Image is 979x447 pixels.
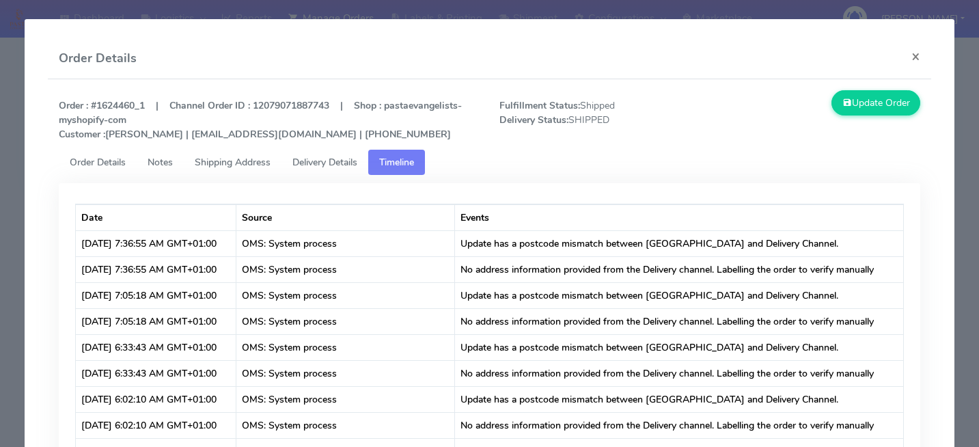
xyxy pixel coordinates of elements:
[292,156,357,169] span: Delivery Details
[455,308,903,334] td: No address information provided from the Delivery channel. Labelling the order to verify manually
[236,230,455,256] td: OMS: System process
[455,360,903,386] td: No address information provided from the Delivery channel. Labelling the order to verify manually
[455,230,903,256] td: Update has a postcode mismatch between [GEOGRAPHIC_DATA] and Delivery Channel.
[76,386,236,412] td: [DATE] 6:02:10 AM GMT+01:00
[236,204,455,230] th: Source
[76,334,236,360] td: [DATE] 6:33:43 AM GMT+01:00
[489,98,710,141] span: Shipped SHIPPED
[236,256,455,282] td: OMS: System process
[455,204,903,230] th: Events
[455,334,903,360] td: Update has a postcode mismatch between [GEOGRAPHIC_DATA] and Delivery Channel.
[76,256,236,282] td: [DATE] 7:36:55 AM GMT+01:00
[455,256,903,282] td: No address information provided from the Delivery channel. Labelling the order to verify manually
[59,49,137,68] h4: Order Details
[76,308,236,334] td: [DATE] 7:05:18 AM GMT+01:00
[236,412,455,438] td: OMS: System process
[76,360,236,386] td: [DATE] 6:33:43 AM GMT+01:00
[148,156,173,169] span: Notes
[76,204,236,230] th: Date
[76,412,236,438] td: [DATE] 6:02:10 AM GMT+01:00
[499,99,580,112] strong: Fulfillment Status:
[236,334,455,360] td: OMS: System process
[455,386,903,412] td: Update has a postcode mismatch between [GEOGRAPHIC_DATA] and Delivery Channel.
[455,412,903,438] td: No address information provided from the Delivery channel. Labelling the order to verify manually
[195,156,271,169] span: Shipping Address
[499,113,568,126] strong: Delivery Status:
[59,150,920,175] ul: Tabs
[900,38,931,74] button: Close
[236,282,455,308] td: OMS: System process
[831,90,920,116] button: Update Order
[59,128,105,141] strong: Customer :
[236,308,455,334] td: OMS: System process
[236,360,455,386] td: OMS: System process
[76,230,236,256] td: [DATE] 7:36:55 AM GMT+01:00
[76,282,236,308] td: [DATE] 7:05:18 AM GMT+01:00
[70,156,126,169] span: Order Details
[236,386,455,412] td: OMS: System process
[59,99,462,141] strong: Order : #1624460_1 | Channel Order ID : 12079071887743 | Shop : pastaevangelists-myshopify-com [P...
[379,156,414,169] span: Timeline
[455,282,903,308] td: Update has a postcode mismatch between [GEOGRAPHIC_DATA] and Delivery Channel.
